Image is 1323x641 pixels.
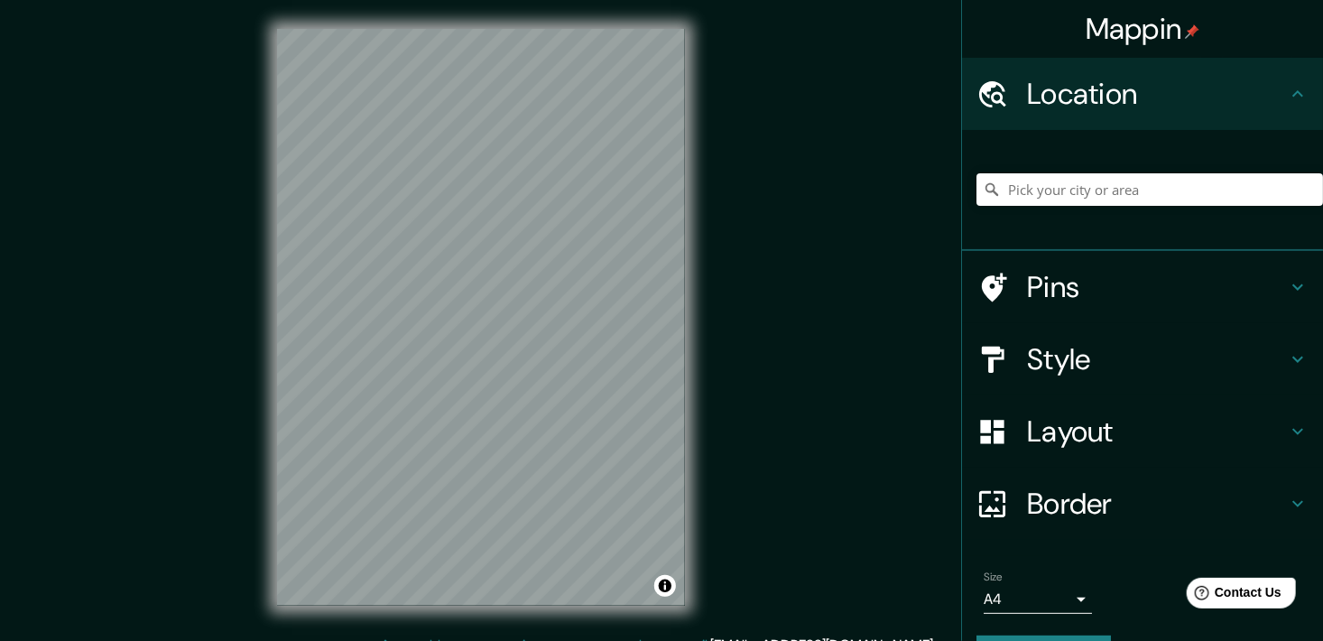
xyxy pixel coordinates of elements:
input: Pick your city or area [976,173,1323,206]
div: Style [962,323,1323,395]
div: Border [962,468,1323,540]
canvas: Map [277,29,685,606]
button: Toggle attribution [654,575,676,597]
div: Location [962,58,1323,130]
div: A4 [984,585,1092,614]
div: Pins [962,251,1323,323]
h4: Border [1027,486,1287,522]
label: Size [984,570,1003,585]
div: Layout [962,395,1323,468]
h4: Mappin [1086,11,1200,47]
iframe: Help widget launcher [1162,571,1303,621]
h4: Style [1027,341,1287,377]
h4: Layout [1027,413,1287,450]
h4: Location [1027,76,1287,112]
img: pin-icon.png [1185,24,1199,39]
h4: Pins [1027,269,1287,305]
